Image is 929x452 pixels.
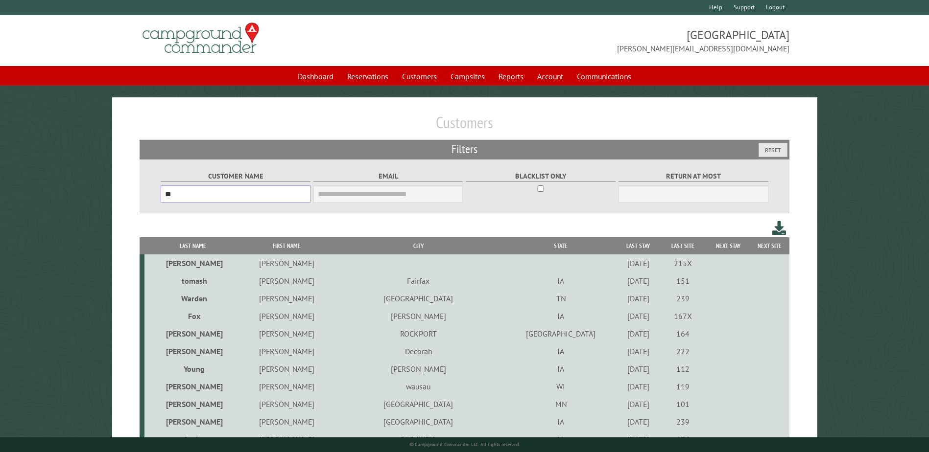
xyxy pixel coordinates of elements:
td: MN [504,395,617,413]
div: [DATE] [619,329,658,339]
td: [GEOGRAPHIC_DATA] [332,290,504,307]
td: [PERSON_NAME] [241,430,332,448]
img: Campground Commander [140,19,262,57]
td: Decorah [332,342,504,360]
label: Blacklist only [466,171,616,182]
td: 164 [660,325,706,342]
td: 215X [660,254,706,272]
th: City [332,237,504,254]
td: [PERSON_NAME] [144,378,241,395]
a: Dashboard [292,67,339,86]
label: Email [313,171,463,182]
td: 222 [660,342,706,360]
td: IA [504,360,617,378]
td: [PERSON_NAME] [144,395,241,413]
td: [PERSON_NAME] [241,378,332,395]
td: 119 [660,378,706,395]
a: Reports [493,67,529,86]
td: Warden [144,290,241,307]
td: 239 [660,413,706,430]
div: [DATE] [619,417,658,427]
th: Next Stay [706,237,750,254]
td: 239 [660,290,706,307]
td: 167X [660,307,706,325]
div: [DATE] [619,434,658,444]
div: [DATE] [619,399,658,409]
h2: Filters [140,140,789,158]
div: [DATE] [619,382,658,391]
h1: Customers [140,113,789,140]
td: [GEOGRAPHIC_DATA] [332,413,504,430]
label: Customer Name [161,171,310,182]
td: Gauley [144,430,241,448]
td: IA [504,307,617,325]
td: [GEOGRAPHIC_DATA] [332,395,504,413]
label: Return at most [619,171,768,182]
div: [DATE] [619,294,658,303]
td: [PERSON_NAME] [241,342,332,360]
td: Fairfax [332,272,504,290]
td: [PERSON_NAME] [241,413,332,430]
td: [PERSON_NAME] [241,272,332,290]
td: 101 [660,395,706,413]
div: [DATE] [619,258,658,268]
th: State [504,237,617,254]
a: Campsites [445,67,491,86]
td: IA [504,272,617,290]
td: IA [504,342,617,360]
td: [PERSON_NAME] [241,254,332,272]
td: [PERSON_NAME] [332,307,504,325]
td: wausau [332,378,504,395]
td: [PERSON_NAME] [241,325,332,342]
a: Account [531,67,569,86]
td: [GEOGRAPHIC_DATA] [504,325,617,342]
button: Reset [759,143,787,157]
td: [PERSON_NAME] [332,360,504,378]
td: [PERSON_NAME] [241,360,332,378]
td: [PERSON_NAME] [241,395,332,413]
td: 134 [660,430,706,448]
span: [GEOGRAPHIC_DATA] [PERSON_NAME][EMAIL_ADDRESS][DOMAIN_NAME] [465,27,789,54]
div: [DATE] [619,346,658,356]
a: Communications [571,67,637,86]
td: [PERSON_NAME] [144,413,241,430]
a: Reservations [341,67,394,86]
th: Last Site [660,237,706,254]
td: [PERSON_NAME] [144,325,241,342]
th: First Name [241,237,332,254]
th: Next Site [750,237,789,254]
td: [PERSON_NAME] [144,342,241,360]
td: TN [504,290,617,307]
div: [DATE] [619,311,658,321]
td: ROCKPORT [332,325,504,342]
td: 112 [660,360,706,378]
td: Young [144,360,241,378]
td: IA [504,430,617,448]
td: ROCKWELL [332,430,504,448]
td: IA [504,413,617,430]
td: WI [504,378,617,395]
td: [PERSON_NAME] [241,290,332,307]
a: Customers [396,67,443,86]
small: © Campground Commander LLC. All rights reserved. [409,441,520,448]
div: [DATE] [619,276,658,286]
td: [PERSON_NAME] [144,254,241,272]
td: 151 [660,272,706,290]
td: [PERSON_NAME] [241,307,332,325]
th: Last Name [144,237,241,254]
th: Last Stay [617,237,659,254]
a: Download this customer list (.csv) [772,219,786,237]
div: [DATE] [619,364,658,374]
td: tomash [144,272,241,290]
td: Fox [144,307,241,325]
